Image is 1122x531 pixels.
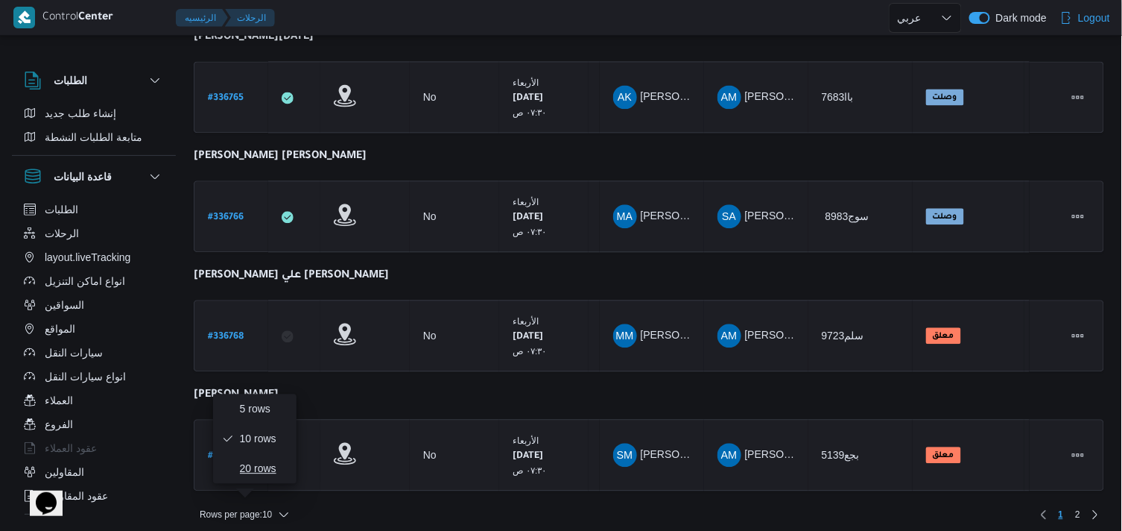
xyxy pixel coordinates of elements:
button: سيارات النقل [18,341,170,365]
span: انواع اماكن التنزيل [45,272,125,290]
b: # 336766 [208,213,244,223]
span: [PERSON_NAME] [PERSON_NAME] [745,90,919,102]
button: الفروع [18,412,170,436]
a: Page 2 of 2 [1069,506,1086,524]
button: إنشاء طلب جديد [18,101,170,125]
h3: قاعدة البيانات [54,168,112,186]
span: وصلت [926,89,964,105]
span: layout.liveTracking [45,248,130,266]
button: Page 1 of 2 [1053,506,1070,524]
button: السواقين [18,293,170,317]
span: 5 rows [240,403,288,415]
span: اجهزة التليفون [45,511,107,529]
div: No [423,448,437,462]
button: layout.liveTracking [18,245,170,269]
button: الرئيسيه [176,9,228,27]
b: # 336768 [208,332,244,342]
span: 2 [1075,506,1080,524]
img: X8yXhbKr1z7QwAAAABJRU5ErkJggg== [13,7,35,28]
span: انواع سيارات النقل [45,368,126,386]
a: #336765 [208,87,244,107]
b: [DATE] [513,332,543,342]
button: انواع اماكن التنزيل [18,269,170,293]
span: Dark mode [990,12,1047,24]
small: ٠٧:٣٠ ص [513,346,547,356]
b: # 336765 [208,93,244,104]
button: الرحلات [18,221,170,245]
span: وصلت [926,208,964,224]
button: Actions [1066,85,1090,109]
button: المواقع [18,317,170,341]
div: Ahmad Muhammad Abadalaatai Aataallah Nasar Allah [717,85,741,109]
span: الفروع [45,415,73,433]
button: قاعدة البيانات [24,168,164,186]
b: [PERSON_NAME] علي [PERSON_NAME] [194,270,389,282]
a: #336772 [208,445,243,465]
b: [DATE] [513,93,543,104]
button: Actions [1066,443,1090,467]
div: Samai Abadallah Ali Abas [717,204,741,228]
span: المقاولين [45,463,84,481]
div: Amaro Muhammad Muhammad Yousf [717,443,741,467]
a: Next page, 2 [1086,506,1104,524]
div: Ahmad Muhammad Wsal Alshrqaoi [717,324,741,348]
span: [PERSON_NAME] علي [PERSON_NAME] [641,329,837,341]
b: معلق [933,332,954,341]
button: الطلبات [18,198,170,221]
small: الأربعاء [513,316,539,326]
button: عقود العملاء [18,436,170,460]
span: SA [722,204,736,228]
span: AM [721,85,738,109]
a: #336766 [208,207,244,227]
span: [PERSON_NAME][DATE] [641,90,759,102]
button: العملاء [18,389,170,412]
span: [PERSON_NAME] [745,210,831,221]
div: Abadalhadi Khamais Naiam Abadalhadi [613,85,637,109]
b: وصلت [933,93,957,102]
button: عقود المقاولين [18,484,170,508]
span: متابعة الطلبات النشطة [45,128,142,146]
div: Muhammad Alsaid Aid Hamaidah Ali [613,204,637,228]
span: السواقين [45,296,84,314]
div: Muhammad Mahmood Abadaljwad Ali Mahmood Hassan [613,324,637,348]
span: الطلبات [45,201,78,219]
span: عقود المقاولين [45,487,108,505]
span: Rows per page : 10 [200,506,272,524]
span: الرحلات [45,224,79,242]
span: 8983سوج [825,210,869,222]
span: MA [617,204,633,228]
span: باا7683 [822,91,854,103]
b: [DATE] [513,213,543,223]
div: No [423,329,437,342]
b: [PERSON_NAME] [194,389,279,401]
span: عقود العملاء [45,439,97,457]
span: [PERSON_NAME] [641,448,726,460]
span: 20 rows [240,462,288,474]
span: بجع5139 [822,449,860,461]
b: معلق [933,451,954,460]
span: [PERSON_NAME] [PERSON_NAME] [641,210,815,221]
small: ٠٧:٣٠ ص [513,227,547,236]
b: # 336772 [208,451,243,462]
small: ٠٧:٣٠ ص [513,465,547,475]
button: انواع سيارات النقل [18,365,170,389]
span: AM [721,324,738,348]
span: Logout [1078,9,1110,27]
button: 5 rows [213,394,297,424]
span: [PERSON_NAME] [745,448,831,460]
button: 10 rows [213,424,297,453]
button: Rows per page:10 [194,506,296,524]
span: AM [721,443,738,467]
span: AK [618,85,632,109]
div: الطلبات [12,101,176,155]
button: الطلبات [24,72,164,89]
button: Actions [1066,204,1090,228]
button: Logout [1054,3,1116,33]
div: No [423,210,437,223]
small: الأربعاء [513,197,539,207]
button: المقاولين [18,460,170,484]
span: SM [617,443,633,467]
span: MM [616,324,634,348]
small: ٠٧:٣٠ ص [513,107,547,117]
